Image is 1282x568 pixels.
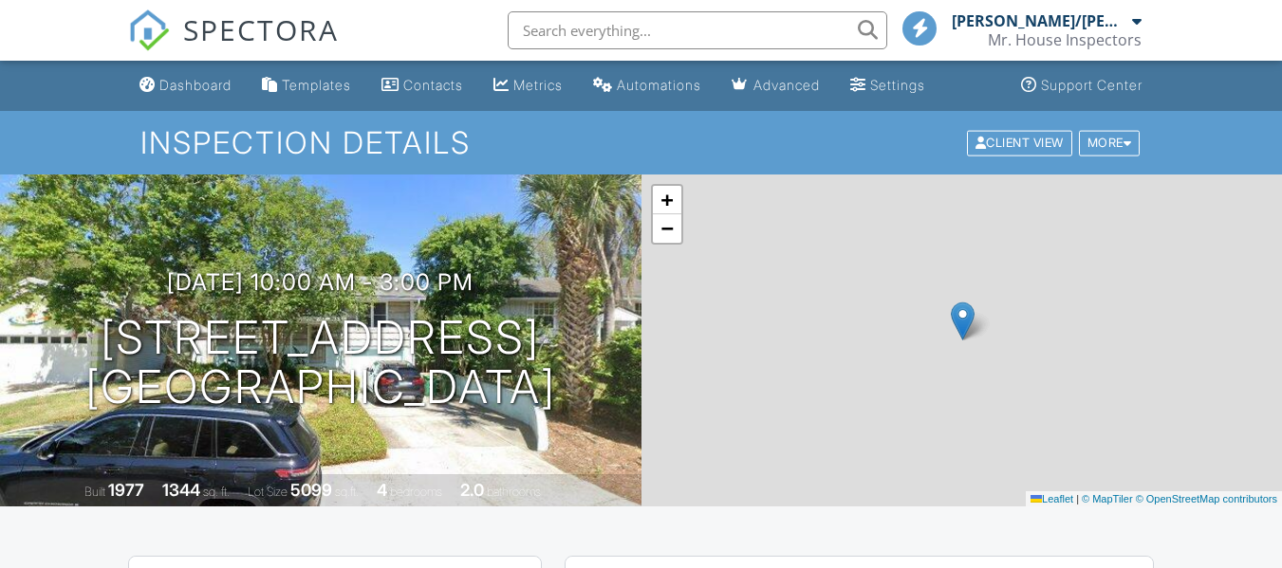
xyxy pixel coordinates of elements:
span: Lot Size [248,485,288,499]
input: Search everything... [508,11,887,49]
span: Built [84,485,105,499]
a: Settings [843,68,933,103]
a: Templates [254,68,359,103]
h1: [STREET_ADDRESS] [GEOGRAPHIC_DATA] [85,313,556,413]
div: Client View [967,130,1072,156]
a: © OpenStreetMap contributors [1136,493,1277,504]
div: More [1079,130,1141,156]
div: Advanced [753,77,820,93]
div: 2.0 [460,480,484,500]
span: sq. ft. [203,485,230,499]
span: | [1076,493,1079,504]
div: 5099 [290,480,332,500]
h3: [DATE] 10:00 am - 3:00 pm [167,269,474,295]
div: Mr. House Inspectors [988,30,1142,49]
a: Client View [965,135,1077,149]
img: The Best Home Inspection Software - Spectora [128,9,170,51]
div: 1344 [162,480,200,500]
span: − [660,216,673,240]
div: Templates [282,77,351,93]
a: SPECTORA [128,26,339,65]
img: Marker [951,302,975,340]
div: 1977 [108,480,144,500]
span: sq.ft. [335,485,359,499]
div: Settings [870,77,925,93]
a: Automations (Basic) [585,68,709,103]
a: Contacts [374,68,471,103]
h1: Inspection Details [140,126,1142,159]
span: + [660,188,673,211]
a: Metrics [486,68,570,103]
span: bedrooms [390,485,442,499]
a: Leaflet [1031,493,1073,504]
a: Dashboard [132,68,239,103]
div: [PERSON_NAME]/[PERSON_NAME] [952,11,1127,30]
div: 4 [377,480,387,500]
a: Support Center [1013,68,1150,103]
div: Contacts [403,77,463,93]
span: SPECTORA [183,9,339,49]
div: Automations [617,77,701,93]
span: bathrooms [487,485,541,499]
div: Dashboard [159,77,232,93]
a: Advanced [724,68,827,103]
a: © MapTiler [1082,493,1133,504]
div: Metrics [513,77,563,93]
a: Zoom out [653,214,681,243]
div: Support Center [1041,77,1143,93]
a: Zoom in [653,186,681,214]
